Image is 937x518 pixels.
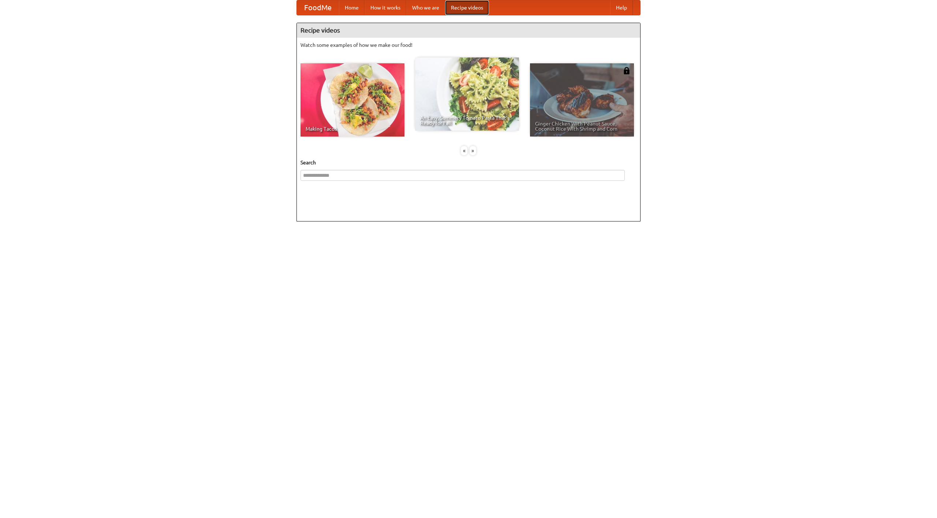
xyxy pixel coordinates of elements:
a: Help [610,0,633,15]
a: Making Tacos [300,63,404,137]
p: Watch some examples of how we make our food! [300,41,637,49]
img: 483408.png [623,67,630,74]
a: FoodMe [297,0,339,15]
span: An Easy, Summery Tomato Pasta That's Ready for Fall [420,115,514,126]
span: Making Tacos [306,126,399,131]
a: Recipe videos [445,0,489,15]
a: Who we are [406,0,445,15]
div: » [470,146,476,155]
a: Home [339,0,365,15]
a: How it works [365,0,406,15]
h5: Search [300,159,637,166]
div: « [461,146,467,155]
h4: Recipe videos [297,23,640,38]
a: An Easy, Summery Tomato Pasta That's Ready for Fall [415,57,519,131]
